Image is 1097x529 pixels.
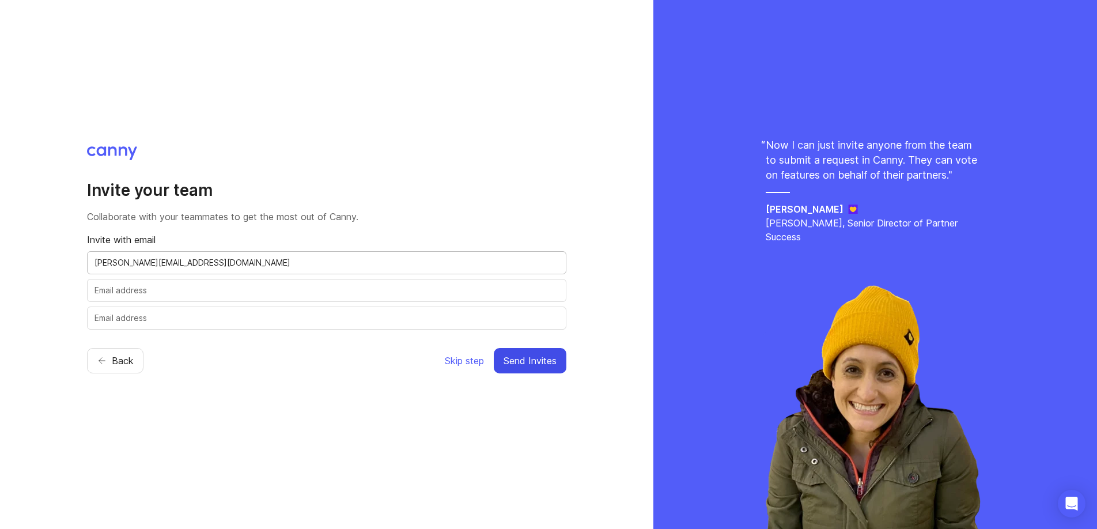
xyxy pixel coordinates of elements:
p: [PERSON_NAME], Senior Director of Partner Success [766,216,985,244]
img: Canny logo [87,146,137,160]
h2: Invite your team [87,180,566,201]
div: Open Intercom Messenger [1058,490,1085,517]
p: Now I can just invite anyone from the team to submit a request in Canny. They can vote on feature... [766,138,985,183]
span: Send Invites [504,354,557,368]
p: Collaborate with your teammates to get the most out of Canny. [87,210,566,224]
button: Skip step [444,348,485,373]
img: Jane logo [848,205,858,214]
span: Back [112,354,134,368]
input: Email address [94,284,559,297]
p: Invite with email [87,233,566,247]
span: Skip step [445,354,484,368]
h5: [PERSON_NAME] [766,202,843,216]
button: Send Invites [494,348,566,373]
img: rachel-ec36006e32d921eccbc7237da87631ad.webp [758,275,993,529]
input: Email address [94,256,559,269]
input: Email address [94,312,559,324]
button: Back [87,348,143,373]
